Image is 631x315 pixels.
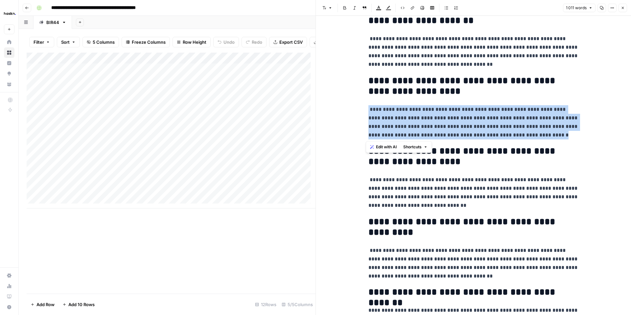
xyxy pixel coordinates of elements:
span: Sort [61,39,70,45]
button: 1 011 words [563,4,596,12]
a: Home [4,37,14,47]
a: Opportunities [4,68,14,79]
span: Redo [252,39,262,45]
button: Add 10 Rows [58,299,99,310]
button: Row Height [173,37,211,47]
button: Export CSV [269,37,307,47]
span: Shortcuts [403,144,422,150]
button: Shortcuts [401,143,430,151]
span: 5 Columns [93,39,115,45]
div: BIR44 [46,19,59,26]
a: Learning Hub [4,291,14,302]
div: 5/5 Columns [279,299,315,310]
button: Help + Support [4,302,14,312]
button: Edit with AI [367,143,399,151]
a: Browse [4,47,14,58]
button: 5 Columns [82,37,119,47]
div: 12 Rows [252,299,279,310]
span: Export CSV [279,39,303,45]
a: Usage [4,281,14,291]
a: Insights [4,58,14,68]
a: Your Data [4,79,14,89]
button: Freeze Columns [122,37,170,47]
span: Edit with AI [376,144,397,150]
button: Workspace: Haskn [4,5,14,22]
span: 1 011 words [566,5,587,11]
button: Filter [29,37,54,47]
span: Add 10 Rows [68,301,95,308]
span: Row Height [183,39,206,45]
span: Add Row [36,301,55,308]
button: Redo [242,37,267,47]
span: Freeze Columns [132,39,166,45]
button: Undo [213,37,239,47]
button: Add Row [27,299,58,310]
button: Sort [57,37,80,47]
img: Haskn Logo [4,8,16,19]
span: Undo [223,39,235,45]
span: Filter [34,39,44,45]
a: BIR44 [34,16,72,29]
a: Settings [4,270,14,281]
